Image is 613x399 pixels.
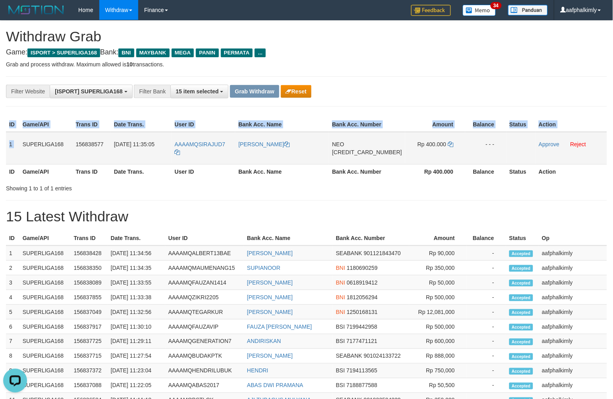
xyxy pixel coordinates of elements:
[111,117,172,132] th: Date Trans.
[6,275,19,290] td: 3
[136,48,170,57] span: MAYBANK
[364,353,401,359] span: Copy 901024133722 to clipboard
[6,349,19,364] td: 8
[6,231,19,246] th: ID
[6,60,607,68] p: Grab and process withdraw. Maximum allowed is transactions.
[509,280,533,287] span: Accepted
[491,2,501,9] span: 34
[411,5,451,16] img: Feedback.jpg
[71,290,108,305] td: 156837855
[509,309,533,316] span: Accepted
[336,294,345,300] span: BNI
[230,85,279,98] button: Grab Withdraw
[347,265,378,271] span: Copy 1180690259 to clipboard
[6,181,249,192] div: Showing 1 to 1 of 1 entries
[536,117,607,132] th: Action
[19,261,71,275] td: SUPERLIGA168
[19,364,71,378] td: SUPERLIGA168
[165,349,244,364] td: AAAAMQBUDAKPTK
[467,364,506,378] td: -
[409,275,467,290] td: Rp 50,000
[108,290,165,305] td: [DATE] 11:33:38
[165,378,244,393] td: AAAAMQABAS2017
[175,141,226,147] span: AAAAMQSIRAJUD7
[108,334,165,349] td: [DATE] 11:29:11
[405,164,465,179] th: Rp 400.000
[539,231,607,246] th: Op
[126,61,133,68] strong: 10
[247,294,293,300] a: [PERSON_NAME]
[172,117,236,132] th: User ID
[467,334,506,349] td: -
[336,353,362,359] span: SEABANK
[3,3,27,27] button: Open LiveChat chat widget
[570,141,586,147] a: Reject
[165,290,244,305] td: AAAAMQZIKRI2205
[409,261,467,275] td: Rp 350,000
[329,164,405,179] th: Bank Acc. Number
[409,320,467,334] td: Rp 500,000
[336,338,345,345] span: BSI
[409,231,467,246] th: Amount
[509,368,533,375] span: Accepted
[332,149,402,155] span: Copy 5859459293703475 to clipboard
[235,164,329,179] th: Bank Acc. Name
[19,320,71,334] td: SUPERLIGA168
[27,48,100,57] span: ISPORT > SUPERLIGA168
[509,324,533,331] span: Accepted
[6,164,19,179] th: ID
[409,290,467,305] td: Rp 500,000
[507,164,536,179] th: Status
[71,349,108,364] td: 156837715
[336,368,345,374] span: BSI
[19,275,71,290] td: SUPERLIGA168
[467,349,506,364] td: -
[509,294,533,301] span: Accepted
[409,349,467,364] td: Rp 888,000
[465,164,506,179] th: Balance
[336,250,362,256] span: SEABANK
[336,382,345,389] span: BSI
[235,117,329,132] th: Bank Acc. Name
[467,246,506,261] td: -
[463,5,496,16] img: Button%20Memo.svg
[448,141,453,147] a: Copy 400000 to clipboard
[539,349,607,364] td: aafphalkimly
[165,231,244,246] th: User ID
[329,117,405,132] th: Bank Acc. Number
[336,323,345,330] span: BSI
[71,275,108,290] td: 156838089
[336,309,345,315] span: BNI
[539,378,607,393] td: aafphalkimly
[539,246,607,261] td: aafphalkimly
[409,364,467,378] td: Rp 750,000
[509,339,533,345] span: Accepted
[165,246,244,261] td: AAAAMQALBERT13BAE
[73,117,111,132] th: Trans ID
[281,85,311,98] button: Reset
[247,368,269,374] a: HENDRI
[347,294,378,300] span: Copy 1812056294 to clipboard
[19,378,71,393] td: SUPERLIGA168
[108,320,165,334] td: [DATE] 11:30:10
[539,141,559,147] a: Approve
[176,88,219,95] span: 15 item selected
[247,250,293,256] a: [PERSON_NAME]
[170,85,228,98] button: 15 item selected
[19,290,71,305] td: SUPERLIGA168
[6,261,19,275] td: 2
[418,141,446,147] span: Rp 400.000
[108,364,165,378] td: [DATE] 11:23:04
[465,132,506,165] td: - - -
[539,334,607,349] td: aafphalkimly
[539,364,607,378] td: aafphalkimly
[247,309,293,315] a: [PERSON_NAME]
[71,246,108,261] td: 156838428
[509,383,533,389] span: Accepted
[409,334,467,349] td: Rp 600,000
[336,279,345,286] span: BNI
[409,305,467,320] td: Rp 12,081,000
[55,88,122,95] span: [ISPORT] SUPERLIGA168
[76,141,104,147] span: 156838577
[255,48,265,57] span: ...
